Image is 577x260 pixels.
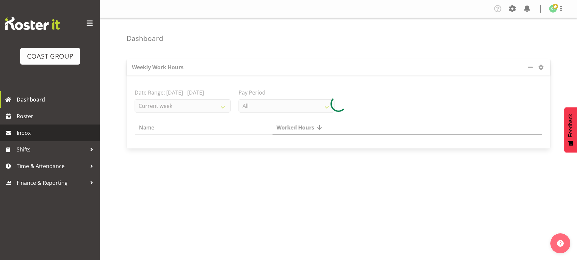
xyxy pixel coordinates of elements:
span: Roster [17,111,97,121]
img: kade-tiatia1141.jpg [549,5,557,13]
button: Feedback - Show survey [564,107,577,152]
h4: Dashboard [127,35,163,42]
img: help-xxl-2.png [557,240,564,247]
span: Inbox [17,128,97,138]
span: Feedback [568,114,574,137]
div: COAST GROUP [27,51,73,61]
img: Rosterit website logo [5,17,60,30]
span: Shifts [17,144,87,154]
span: Dashboard [17,95,97,105]
span: Time & Attendance [17,161,87,171]
span: Finance & Reporting [17,178,87,188]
